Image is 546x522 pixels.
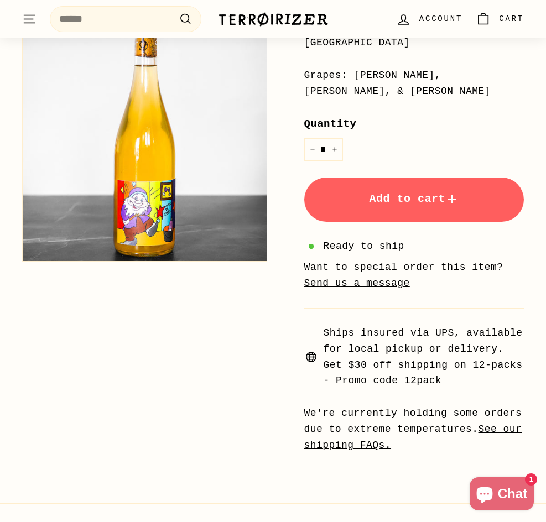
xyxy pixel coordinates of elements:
[304,138,321,161] button: Reduce item quantity by one
[304,67,524,100] div: Grapes: [PERSON_NAME], [PERSON_NAME], & [PERSON_NAME]
[469,3,531,35] a: Cart
[304,178,524,222] button: Add to cart
[304,405,524,453] div: We're currently holding some orders due to extreme temperatures.
[324,325,524,389] span: Ships insured via UPS, available for local pickup or delivery. Get $30 off shipping on 12-packs -...
[369,192,459,205] span: Add to cart
[304,259,524,291] li: Want to special order this item?
[326,138,343,161] button: Increase item quantity by one
[419,13,462,25] span: Account
[466,477,537,513] inbox-online-store-chat: Shopify online store chat
[304,138,343,161] input: quantity
[499,13,524,25] span: Cart
[389,3,469,35] a: Account
[324,238,404,254] span: Ready to ship
[304,278,410,289] a: Send us a message
[304,116,524,132] label: Quantity
[304,424,522,451] a: See our shipping FAQs.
